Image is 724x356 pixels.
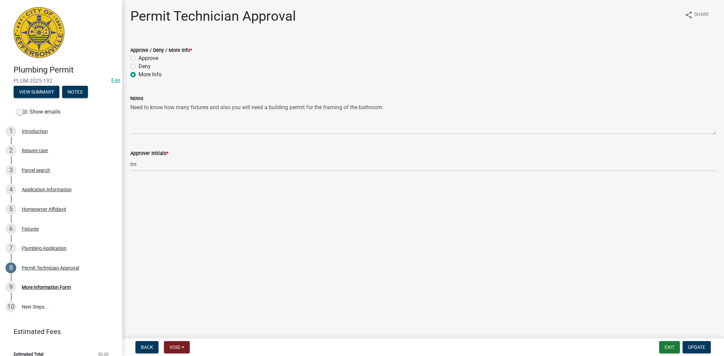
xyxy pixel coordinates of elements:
wm-modal-confirm: Summary [14,90,59,95]
label: Deny [138,62,151,71]
div: 3 [5,165,16,176]
label: Notes [130,96,143,101]
div: Parcel search [22,168,50,173]
label: Show emails [16,108,60,116]
div: 6 [5,223,16,234]
div: 7 [5,243,16,254]
label: More Info [138,71,162,79]
div: Fixtures [22,226,39,231]
span: Void [169,344,180,350]
label: Approve / Deny / More Info [130,48,192,53]
div: Introduction [22,129,48,134]
div: Require User [22,148,48,153]
button: View Summary [14,86,59,98]
span: Update [688,344,705,350]
span: Share [694,11,709,19]
div: Application Information [22,187,72,192]
button: Exit [659,341,680,353]
button: Back [135,341,159,353]
wm-modal-confirm: Edit Application Number [111,78,120,84]
button: Void [164,341,190,353]
span: PLUM-2025-192 [14,78,109,84]
img: City of Jeffersonville, Indiana [14,7,64,58]
label: Approve [138,54,158,62]
wm-modal-confirm: Notes [62,90,88,95]
button: Update [683,341,711,353]
div: Permit Technician Approval [22,265,79,270]
div: Homeowner Affidavit [22,207,66,212]
div: 10 [5,301,16,312]
i: share [685,11,693,19]
div: 1 [5,126,16,137]
div: 4 [5,184,16,195]
label: Approver Initials [130,151,168,156]
button: Notes [62,86,88,98]
div: 2 [5,145,16,156]
a: Edit [111,78,120,84]
div: 9 [5,282,16,293]
span: Back [141,344,153,350]
button: shareShare [679,8,714,21]
div: 8 [5,262,16,273]
h1: Permit Technician Approval [130,8,296,24]
h4: Plumbing Permit [14,65,117,75]
div: Plumbing Application [22,246,67,251]
div: More Information Form [22,285,71,290]
a: Estimated Fees [5,325,111,338]
div: 5 [5,204,16,215]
